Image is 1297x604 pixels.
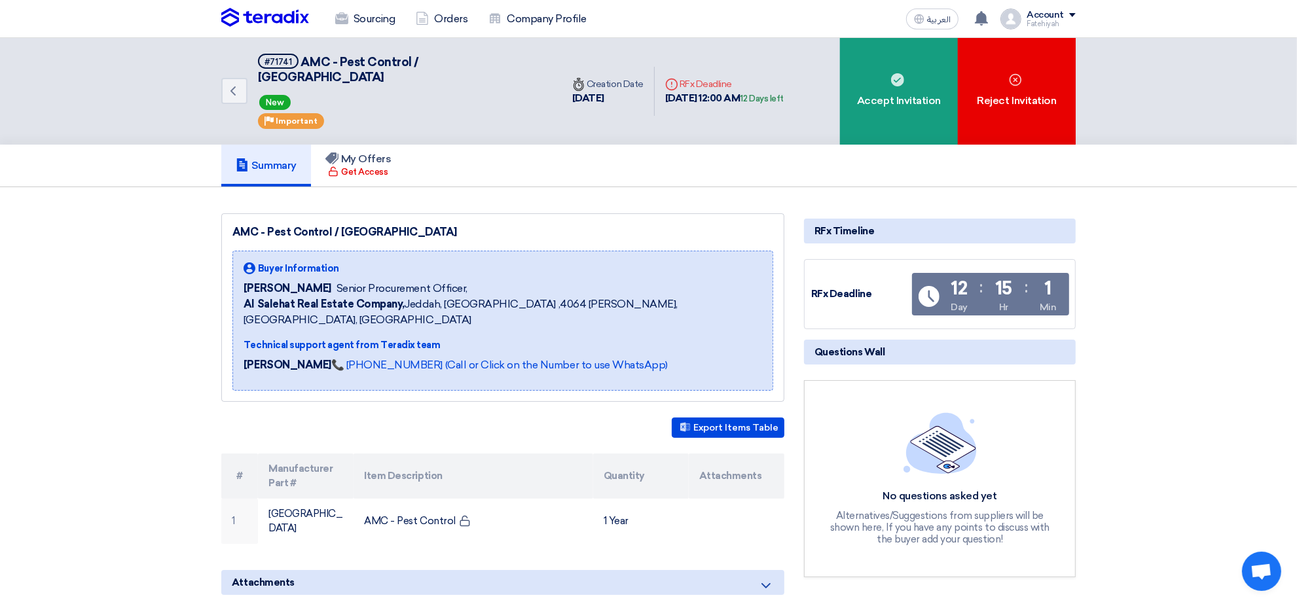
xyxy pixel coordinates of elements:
a: Company Profile [478,5,597,33]
div: [DATE] 12:00 AM [665,91,784,106]
div: #71741 [265,58,292,66]
span: Jeddah, [GEOGRAPHIC_DATA] ,4064 [PERSON_NAME], [GEOGRAPHIC_DATA], [GEOGRAPHIC_DATA] [244,296,762,328]
a: 📞 [PHONE_NUMBER] (Call or Click on the Number to use WhatsApp) [331,359,668,371]
div: Account [1027,10,1064,21]
span: AMC - Pest Control / [GEOGRAPHIC_DATA] [258,55,419,84]
td: 1 [221,499,258,544]
div: 1 [1045,279,1052,298]
img: profile_test.png [1000,9,1021,29]
div: Reject Invitation [958,38,1076,145]
img: Teradix logo [221,8,309,27]
b: Al Salehat Real Estate Company, [244,298,404,310]
div: RFx Deadline [811,287,909,302]
div: Hr [999,300,1008,314]
th: Attachments [689,453,784,499]
div: No questions asked yet [829,489,1051,503]
div: RFx Timeline [804,219,1076,243]
th: Manufacturer Part # [258,453,354,499]
strong: [PERSON_NAME] [244,359,331,371]
h5: Summary [236,159,297,172]
a: My Offers Get Access [311,145,406,187]
td: AMC - Pest Control [354,499,593,544]
div: : [1025,275,1028,299]
div: AMC - Pest Control / [GEOGRAPHIC_DATA] [232,224,773,240]
div: 15 [995,279,1012,298]
a: Sourcing [325,5,405,33]
h5: AMC - Pest Control / Jeddah Park [258,54,546,86]
div: Alternatives/Suggestions from suppliers will be shown here, If you have any points to discuss wit... [829,510,1051,545]
td: [GEOGRAPHIC_DATA] [258,499,354,544]
button: العربية [906,9,959,29]
div: : [980,275,983,299]
th: Quantity [593,453,689,499]
a: Summary [221,145,311,187]
div: Creation Date [572,77,644,91]
div: Fatehiyah [1027,20,1076,27]
span: [PERSON_NAME] [244,281,331,296]
div: 12 Days left [740,92,784,105]
div: Open chat [1242,552,1281,591]
td: 1 Year [593,499,689,544]
div: [DATE] [572,91,644,106]
span: Important [276,116,318,126]
div: Accept Invitation [840,38,958,145]
h5: My Offers [325,152,392,166]
span: العربية [927,15,951,24]
span: New [259,95,291,110]
button: Export Items Table [672,417,784,438]
div: 12 [951,279,968,298]
img: empty_state_list.svg [904,412,977,474]
div: Min [1040,300,1057,314]
span: Senior Procurement Officer, [337,281,467,296]
span: Attachments [232,575,295,590]
a: Orders [405,5,478,33]
th: # [221,453,258,499]
span: Buyer Information [258,262,339,275]
div: Technical support agent from Teradix team [244,338,762,352]
th: Item Description [354,453,593,499]
span: Questions Wall [814,345,885,359]
div: Day [951,300,968,314]
div: Get Access [328,166,388,179]
div: RFx Deadline [665,77,784,91]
